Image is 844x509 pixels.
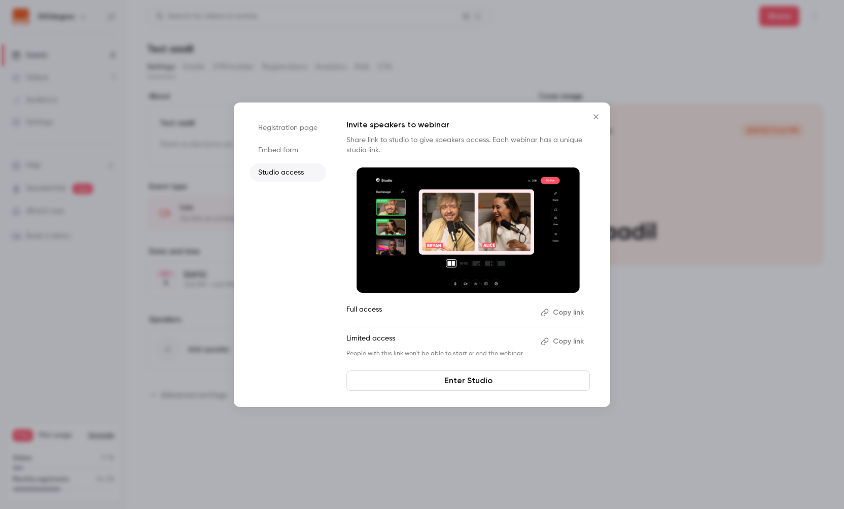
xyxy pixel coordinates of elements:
[346,333,533,350] p: Limited access
[357,167,580,293] img: Invite speakers to webinar
[346,370,590,391] a: Enter Studio
[537,333,590,350] button: Copy link
[586,107,606,127] button: Close
[346,350,533,358] p: People with this link won't be able to start or end the webinar
[250,119,326,137] li: Registration page
[346,304,533,321] p: Full access
[537,304,590,321] button: Copy link
[250,163,326,182] li: Studio access
[346,135,590,155] p: Share link to studio to give speakers access. Each webinar has a unique studio link.
[250,141,326,159] li: Embed form
[346,119,590,131] p: Invite speakers to webinar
